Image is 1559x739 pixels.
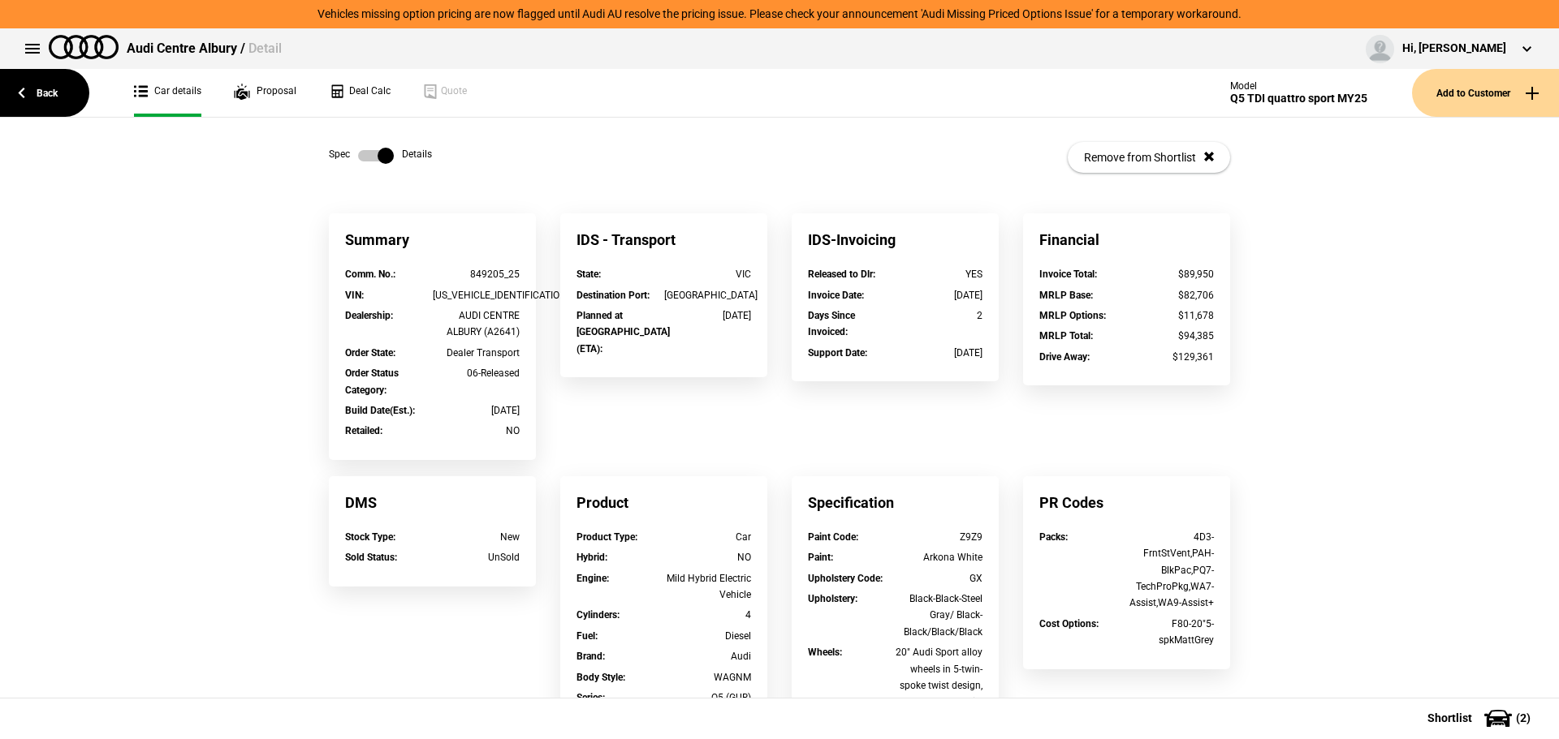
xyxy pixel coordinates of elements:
[1230,92,1367,105] div: Q5 TDI quattro sport MY25
[345,425,382,436] strong: Retailed :
[1127,266,1215,282] div: $89,950
[1068,142,1230,173] button: Remove from Shortlist
[1402,41,1506,57] div: Hi, [PERSON_NAME]
[248,41,282,56] span: Detail
[345,269,395,280] strong: Comm. No. :
[896,529,983,545] div: Z9Z9
[577,310,670,354] strong: Planned at [GEOGRAPHIC_DATA] (ETA) :
[664,287,752,303] div: [GEOGRAPHIC_DATA]
[1127,287,1215,303] div: $82,706
[1127,349,1215,365] div: $129,361
[577,290,650,301] strong: Destination Port :
[808,531,858,543] strong: Paint Code :
[577,630,598,642] strong: Fuel :
[896,266,983,282] div: YES
[433,266,520,282] div: 849205_25
[896,570,983,586] div: GX
[345,310,393,321] strong: Dealership :
[433,402,520,419] div: [DATE]
[896,287,983,303] div: [DATE]
[808,552,833,563] strong: Paint :
[577,692,605,703] strong: Series :
[808,347,867,359] strong: Support Date :
[664,529,752,545] div: Car
[664,648,752,664] div: Audi
[664,570,752,604] div: Mild Hybrid Electric Vehicle
[896,591,983,640] div: Black-Black-Steel Gray/ Black-Black/Black/Black
[577,672,625,683] strong: Body Style :
[433,307,520,341] div: AUDI CENTRE ALBURY (A2641)
[792,213,999,266] div: IDS-Invoicing
[1127,328,1215,344] div: $94,385
[808,269,875,280] strong: Released to Dlr :
[433,365,520,381] div: 06-Released
[577,573,609,584] strong: Engine :
[345,347,395,359] strong: Order State :
[345,531,395,543] strong: Stock Type :
[1412,69,1559,117] button: Add to Customer
[664,307,752,324] div: [DATE]
[577,552,607,563] strong: Hybrid :
[433,287,520,303] div: [US_VEHICLE_IDENTIFICATION_NUMBER]
[234,69,296,117] a: Proposal
[1039,351,1090,363] strong: Drive Away :
[329,69,391,117] a: Deal Calc
[1039,290,1093,301] strong: MRLP Base :
[1403,698,1559,738] button: Shortlist(2)
[433,345,520,361] div: Dealer Transport
[134,69,201,117] a: Car details
[560,476,767,529] div: Product
[329,148,432,164] div: Spec Details
[664,266,752,282] div: VIC
[1039,531,1068,543] strong: Packs :
[896,549,983,565] div: Arkona White
[345,290,364,301] strong: VIN :
[664,628,752,644] div: Diesel
[808,593,857,604] strong: Upholstery :
[1127,307,1215,324] div: $11,678
[808,310,855,337] strong: Days Since Invoiced :
[433,423,520,439] div: NO
[808,573,883,584] strong: Upholstery Code :
[49,35,119,59] img: audi.png
[664,690,752,706] div: Q5 (GUB)
[577,609,620,621] strong: Cylinders :
[1039,618,1099,629] strong: Cost Options :
[1023,476,1230,529] div: PR Codes
[433,529,520,545] div: New
[1127,616,1215,649] div: F80-20"5-spkMattGrey
[1039,310,1106,321] strong: MRLP Options :
[577,531,637,543] strong: Product Type :
[1039,330,1093,342] strong: MRLP Total :
[808,647,842,658] strong: Wheels :
[1230,80,1367,92] div: Model
[329,476,536,529] div: DMS
[560,213,767,266] div: IDS - Transport
[127,40,282,58] div: Audi Centre Albury /
[1516,712,1531,724] span: ( 2 )
[896,307,983,324] div: 2
[577,651,605,662] strong: Brand :
[1023,213,1230,266] div: Financial
[345,367,399,395] strong: Order Status Category :
[1039,269,1097,280] strong: Invoice Total :
[345,405,415,416] strong: Build Date(Est.) :
[664,549,752,565] div: NO
[808,290,864,301] strong: Invoice Date :
[577,269,601,280] strong: State :
[345,552,397,563] strong: Sold Status :
[1127,529,1215,612] div: 4D3-FrntStVent,PAH-BlkPac,PQ7-TechProPkg,WA7-Assist,WA9-Assist+
[792,476,999,529] div: Specification
[664,607,752,623] div: 4
[1427,712,1472,724] span: Shortlist
[329,213,536,266] div: Summary
[433,549,520,565] div: UnSold
[896,345,983,361] div: [DATE]
[664,669,752,685] div: WAGNM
